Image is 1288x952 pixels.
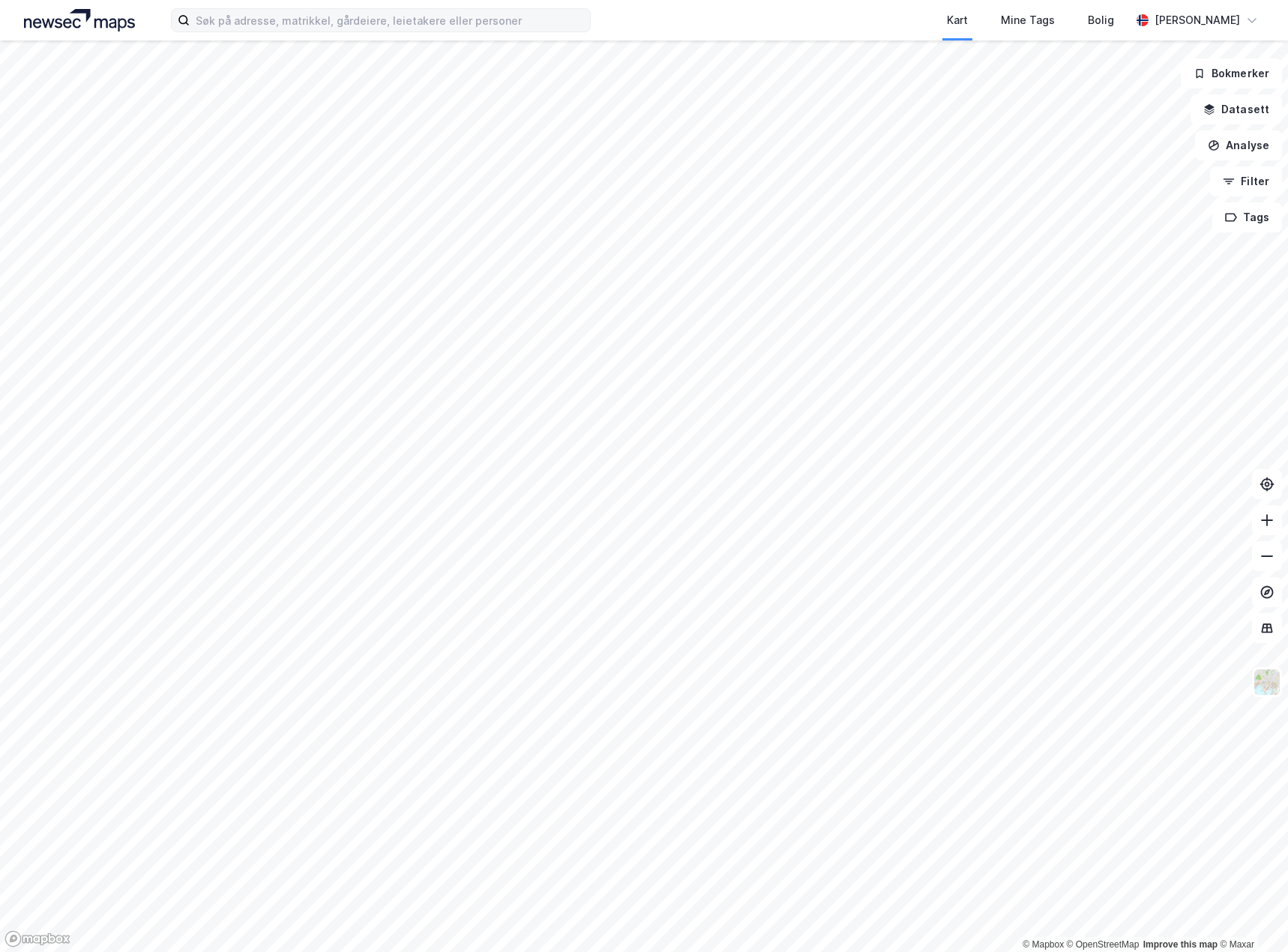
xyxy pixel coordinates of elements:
[1191,94,1282,124] button: Datasett
[1212,202,1282,232] button: Tags
[1210,166,1282,196] button: Filter
[190,9,590,31] input: Søk på adresse, matrikkel, gårdeiere, leietakere eller personer
[4,930,70,948] a: Mapbox homepage
[1155,11,1240,29] div: [PERSON_NAME]
[1143,939,1218,950] a: Improve this map
[1023,939,1064,950] a: Mapbox
[1195,130,1282,160] button: Analyse
[947,11,968,29] div: Kart
[1213,880,1288,952] iframe: Chat Widget
[1213,880,1288,952] div: Kontrollprogram for chat
[1001,11,1055,29] div: Mine Tags
[1067,939,1140,950] a: OpenStreetMap
[24,9,135,31] img: logo.a4113a55bc3d86da70a041830d287a7e.svg
[1088,11,1114,29] div: Bolig
[1253,668,1281,696] img: Z
[1181,58,1282,88] button: Bokmerker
